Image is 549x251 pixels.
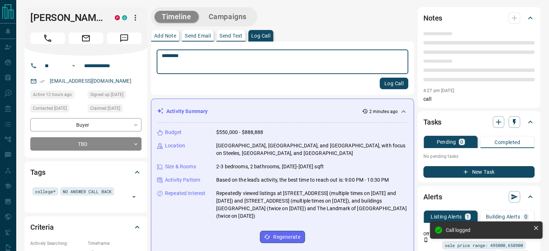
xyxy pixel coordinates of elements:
div: Activity Summary2 minutes ago [157,105,408,118]
div: TBD [30,137,141,151]
div: Mon Oct 06 2025 [88,104,141,114]
p: call [423,95,535,103]
p: Timeframe: [88,240,141,247]
p: Add Note [154,33,176,38]
h2: Notes [423,12,442,24]
div: Notes [423,9,535,27]
span: Contacted [DATE] [33,105,67,112]
p: 0 [524,214,527,219]
button: Campaigns [201,11,254,23]
span: Claimed [DATE] [90,105,120,112]
div: Mon Oct 06 2025 [88,91,141,101]
span: NO ANSWER CALL BACK [63,188,112,195]
h2: Criteria [30,221,54,233]
p: Listing Alerts [431,214,462,219]
span: college* [35,188,56,195]
div: property.ca [115,15,120,20]
p: Log Call [251,33,270,38]
span: Signed up [DATE] [90,91,123,98]
p: 2-3 bedrooms, 2 bathrooms, [DATE]-[DATE] sqft [216,163,324,170]
p: No pending tasks [423,151,535,162]
p: 2 minutes ago [369,108,398,115]
h2: Tags [30,166,45,178]
p: Location [165,142,185,150]
p: Size & Rooms [165,163,196,170]
p: Based on the lead's activity, the best time to reach out is: 9:00 PM - 10:30 PM [216,176,389,184]
button: New Task [423,166,535,178]
div: Alerts [423,188,535,205]
p: 0 [460,139,463,144]
button: Open [129,192,139,202]
p: 1 [466,214,469,219]
span: Email [69,33,103,44]
p: Activity Pattern [165,176,200,184]
p: Off [423,231,438,237]
div: Tue Oct 14 2025 [30,91,84,101]
button: Regenerate [260,231,305,243]
p: Send Email [185,33,211,38]
p: Building Alerts [486,214,520,219]
div: Tasks [423,113,535,131]
p: $550,000 - $888,888 [216,129,263,136]
p: Completed [494,140,520,145]
div: Tags [30,164,141,181]
p: 4:27 pm [DATE] [423,88,454,93]
h2: Alerts [423,191,442,203]
h2: Tasks [423,116,441,128]
p: [GEOGRAPHIC_DATA], [GEOGRAPHIC_DATA], and [GEOGRAPHIC_DATA], with focus on Steeles, [GEOGRAPHIC_D... [216,142,408,157]
span: Message [107,33,141,44]
p: Send Text [219,33,243,38]
p: Budget [165,129,182,136]
p: Activity Summary [166,108,208,115]
svg: Email Verified [40,79,45,84]
div: Criteria [30,218,141,236]
button: Open [69,61,78,70]
p: Actively Searching: [30,240,84,247]
button: Log Call [380,78,408,89]
svg: Push Notification Only [423,237,428,242]
span: Call [30,33,65,44]
div: condos.ca [122,15,127,20]
p: Repeated Interest [165,190,205,197]
span: Active 12 hours ago [33,91,72,98]
p: Repeatedly viewed listings at [STREET_ADDRESS] (multiple times on [DATE] and [DATE]) and [STREET_... [216,190,408,220]
div: Call logged [446,227,530,233]
div: Mon Oct 06 2025 [30,104,84,114]
button: Timeline [154,11,199,23]
div: Buyer [30,118,141,131]
a: [EMAIL_ADDRESS][DOMAIN_NAME] [50,78,131,84]
p: Pending [436,139,456,144]
h1: [PERSON_NAME] [30,12,104,23]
